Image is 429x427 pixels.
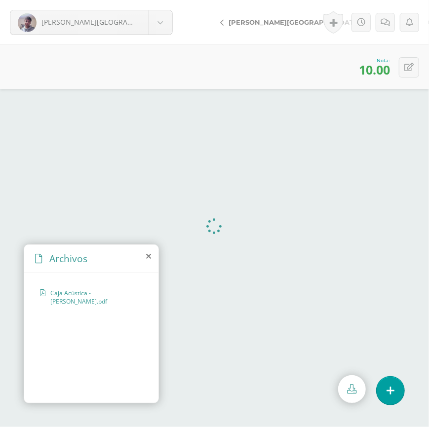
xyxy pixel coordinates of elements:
span: [PERSON_NAME][GEOGRAPHIC_DATA] [229,18,361,26]
span: 10.00 [359,61,390,78]
img: ade780e585833bad47e83ba394971be9.png [18,13,37,32]
span: Archivos [49,252,87,265]
span: [PERSON_NAME][GEOGRAPHIC_DATA] [41,17,166,27]
a: [PERSON_NAME][GEOGRAPHIC_DATA] [212,10,374,34]
a: [PERSON_NAME][GEOGRAPHIC_DATA] [10,10,172,35]
span: Caja Acústica - [PERSON_NAME].pdf [50,289,138,306]
div: Nota: [359,57,390,64]
i: close [146,252,151,260]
